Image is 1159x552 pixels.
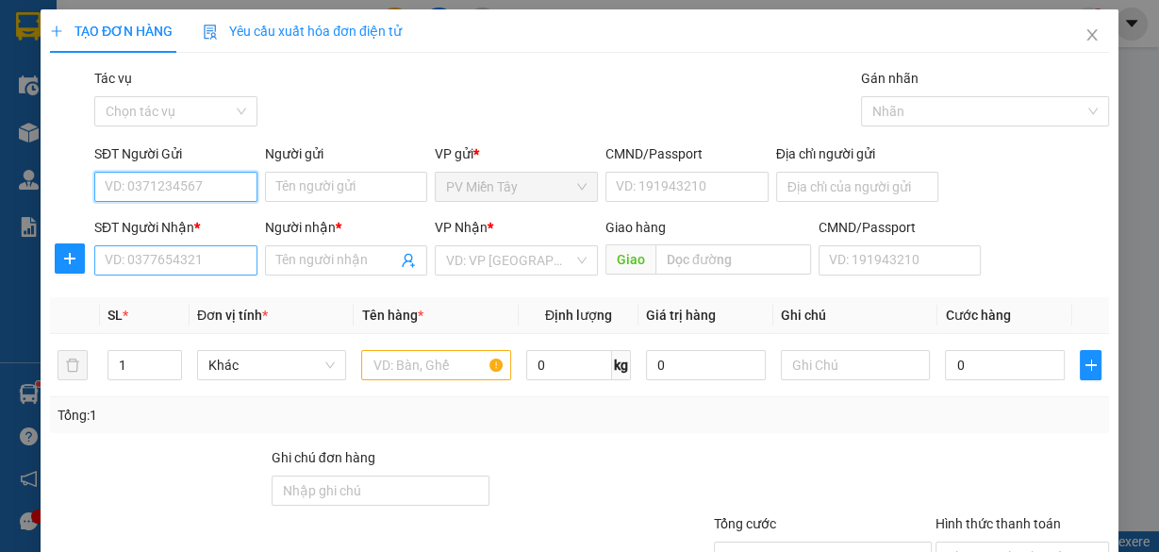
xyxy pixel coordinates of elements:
span: SL [108,308,123,323]
input: VD: Bàn, Ghế [361,350,511,380]
button: plus [55,243,85,274]
div: Địa chỉ người gửi [776,143,939,164]
span: Khác [208,351,336,379]
button: plus [1080,350,1101,380]
th: Ghi chú [773,297,938,334]
input: Ghi Chú [781,350,931,380]
button: Close [1066,9,1118,62]
div: CMND/Passport [605,143,769,164]
span: plus [1081,358,1101,373]
img: icon [203,25,218,40]
input: 0 [646,350,766,380]
span: kg [612,350,631,380]
span: VP Nhận [435,220,488,235]
label: Ghi chú đơn hàng [272,450,375,465]
label: Tác vụ [94,71,132,86]
div: Người gửi [265,143,428,164]
span: user-add [401,253,416,268]
span: Tên hàng [361,308,422,323]
input: Dọc đường [655,244,811,275]
span: close [1084,27,1100,42]
span: PV Miền Tây [446,173,587,201]
span: TẠO ĐƠN HÀNG [50,24,173,39]
div: VP gửi [435,143,598,164]
span: Giao [605,244,655,275]
span: Đơn vị tính [197,308,268,323]
input: Ghi chú đơn hàng [272,476,489,506]
div: CMND/Passport [819,217,982,238]
span: Giá trị hàng [646,308,716,323]
input: Địa chỉ của người gửi [776,172,939,202]
label: Hình thức thanh toán [935,516,1061,531]
div: Người nhận [265,217,428,238]
span: Cước hàng [945,308,1010,323]
span: plus [50,25,63,38]
span: plus [56,251,84,266]
div: Tổng: 1 [58,405,449,426]
label: Gán nhãn [861,71,919,86]
button: delete [58,350,88,380]
span: Tổng cước [714,516,776,531]
span: Yêu cầu xuất hóa đơn điện tử [203,24,402,39]
div: SĐT Người Gửi [94,143,257,164]
span: Giao hàng [605,220,666,235]
span: Định lượng [545,308,612,323]
div: SĐT Người Nhận [94,217,257,238]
